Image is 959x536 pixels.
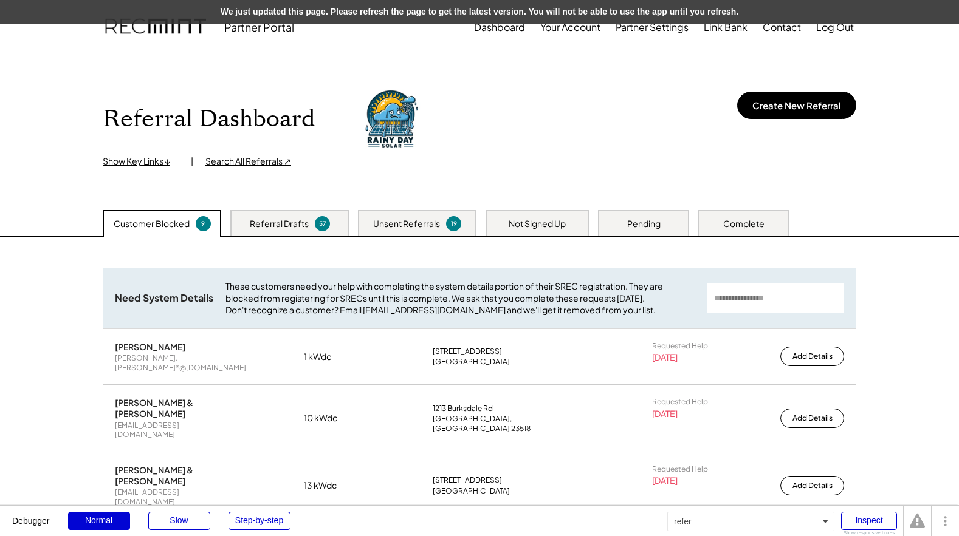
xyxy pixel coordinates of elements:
[780,409,844,428] button: Add Details
[357,86,424,152] img: DALL%C2%B7E%202023-11-28%2009.08.28%20-%20Design%20a%20professional%20yet%20satirical%20logo%20fo...
[115,397,236,419] div: [PERSON_NAME] & [PERSON_NAME]
[433,486,510,496] div: [GEOGRAPHIC_DATA]
[229,512,290,530] div: Step-by-step
[433,357,510,367] div: [GEOGRAPHIC_DATA]
[103,105,315,134] h1: Referral Dashboard
[12,506,50,525] div: Debugger
[448,219,459,228] div: 19
[627,218,661,230] div: Pending
[737,92,856,119] button: Create New Referral
[103,155,179,168] div: Show Key Links ↓
[304,351,365,363] div: 1 kWdc
[115,353,246,372] div: [PERSON_NAME].[PERSON_NAME]*@[DOMAIN_NAME]
[304,480,365,492] div: 13 kWdc
[780,347,844,366] button: Add Details
[667,512,834,531] div: refer
[433,404,493,413] div: 1213 Burksdale Rd
[148,512,210,530] div: Slow
[115,487,236,506] div: [EMAIL_ADDRESS][DOMAIN_NAME]
[723,218,765,230] div: Complete
[616,15,689,39] button: Partner Settings
[105,7,206,48] img: recmint-logotype%403x.png
[652,464,708,474] div: Requested Help
[841,512,897,530] div: Inspect
[652,397,708,407] div: Requested Help
[115,464,236,486] div: [PERSON_NAME] & [PERSON_NAME]
[652,351,678,364] div: [DATE]
[304,412,365,424] div: 10 kWdc
[433,347,502,356] div: [STREET_ADDRESS]
[205,155,291,168] div: Search All Referrals ↗
[373,218,440,230] div: Unsent Referrals
[115,292,213,305] div: Need System Details
[509,218,566,230] div: Not Signed Up
[433,414,585,433] div: [GEOGRAPHIC_DATA], [GEOGRAPHIC_DATA] 23518
[704,15,748,39] button: Link Bank
[317,219,328,228] div: 57
[225,280,695,316] div: These customers need your help with completing the system details portion of their SREC registrat...
[68,512,130,530] div: Normal
[763,15,801,39] button: Contact
[191,155,193,168] div: |
[652,341,708,351] div: Requested Help
[474,15,525,39] button: Dashboard
[115,341,185,352] div: [PERSON_NAME]
[250,218,309,230] div: Referral Drafts
[540,15,600,39] button: Your Account
[816,15,854,39] button: Log Out
[780,476,844,495] button: Add Details
[433,475,502,485] div: [STREET_ADDRESS]
[652,408,678,420] div: [DATE]
[224,20,294,34] div: Partner Portal
[652,475,678,487] div: [DATE]
[115,421,236,439] div: [EMAIL_ADDRESS][DOMAIN_NAME]
[841,531,897,535] div: Show responsive boxes
[114,218,190,230] div: Customer Blocked
[198,219,209,228] div: 9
